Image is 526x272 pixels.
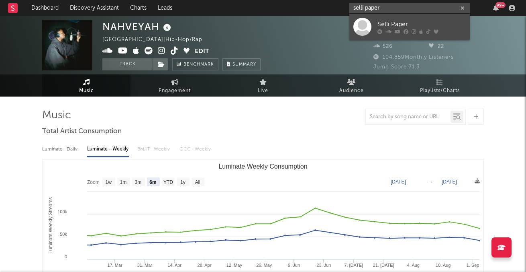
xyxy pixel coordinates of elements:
[377,19,466,29] div: Selli Paper
[495,2,506,8] div: 99 +
[106,179,112,185] text: 1w
[373,55,454,60] span: 104,859 Monthly Listeners
[57,209,67,214] text: 100k
[366,114,451,120] input: Search by song name or URL
[349,3,470,13] input: Search for artists
[373,263,394,268] text: 21. [DATE]
[232,62,256,67] span: Summary
[163,179,173,185] text: YTD
[396,74,484,97] a: Playlists/Charts
[120,179,127,185] text: 1m
[195,47,209,57] button: Edit
[149,179,156,185] text: 6m
[79,86,94,96] span: Music
[65,254,67,259] text: 0
[218,163,307,170] text: Luminate Weekly Consumption
[135,179,142,185] text: 3m
[258,86,268,96] span: Live
[42,74,130,97] a: Music
[183,60,214,70] span: Benchmark
[429,44,444,49] span: 22
[467,263,479,268] text: 1. Sep
[198,263,212,268] text: 28. Apr
[172,58,218,70] a: Benchmark
[344,263,363,268] text: 7. [DATE]
[420,86,460,96] span: Playlists/Charts
[442,179,457,185] text: [DATE]
[195,179,200,185] text: All
[159,86,191,96] span: Engagement
[349,14,470,40] a: Selli Paper
[130,74,219,97] a: Engagement
[316,263,331,268] text: 23. Jun
[436,263,451,268] text: 18. Aug
[373,64,420,70] span: Jump Score: 71.3
[48,197,53,253] text: Luminate Weekly Streams
[407,263,420,268] text: 4. Aug
[219,74,307,97] a: Live
[42,142,79,156] div: Luminate - Daily
[493,5,499,11] button: 99+
[288,263,300,268] text: 9. Jun
[87,142,129,156] div: Luminate - Weekly
[137,263,153,268] text: 31. Mar
[102,20,173,33] div: NAHVEYAH
[307,74,396,97] a: Audience
[42,127,122,136] span: Total Artist Consumption
[391,179,406,185] text: [DATE]
[222,58,261,70] button: Summary
[180,179,186,185] text: 1y
[256,263,272,268] text: 26. May
[226,263,243,268] text: 12. May
[102,58,153,70] button: Track
[87,179,100,185] text: Zoom
[373,44,393,49] span: 526
[60,232,67,237] text: 50k
[428,179,433,185] text: →
[107,263,122,268] text: 17. Mar
[339,86,364,96] span: Audience
[102,35,212,45] div: [GEOGRAPHIC_DATA] | Hip-Hop/Rap
[167,263,181,268] text: 14. Apr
